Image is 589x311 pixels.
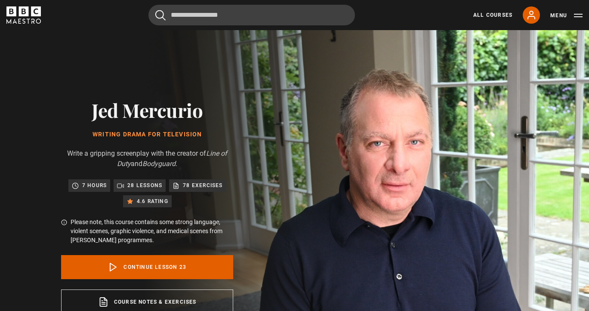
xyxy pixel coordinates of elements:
button: Toggle navigation [550,11,583,20]
a: Continue lesson 23 [61,255,233,279]
p: Write a gripping screenplay with the creator of and . [61,148,233,169]
h1: Writing Drama for Television [61,131,233,138]
p: 7 hours [82,181,107,190]
h2: Jed Mercurio [61,99,233,121]
button: Submit the search query [155,10,166,21]
input: Search [148,5,355,25]
p: 4.6 rating [137,197,168,206]
p: Please note, this course contains some strong language, violent scenes, graphic violence, and med... [71,218,233,245]
p: 78 exercises [183,181,222,190]
i: Bodyguard [142,160,176,168]
svg: BBC Maestro [6,6,41,24]
p: 28 lessons [127,181,162,190]
a: All Courses [473,11,512,19]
